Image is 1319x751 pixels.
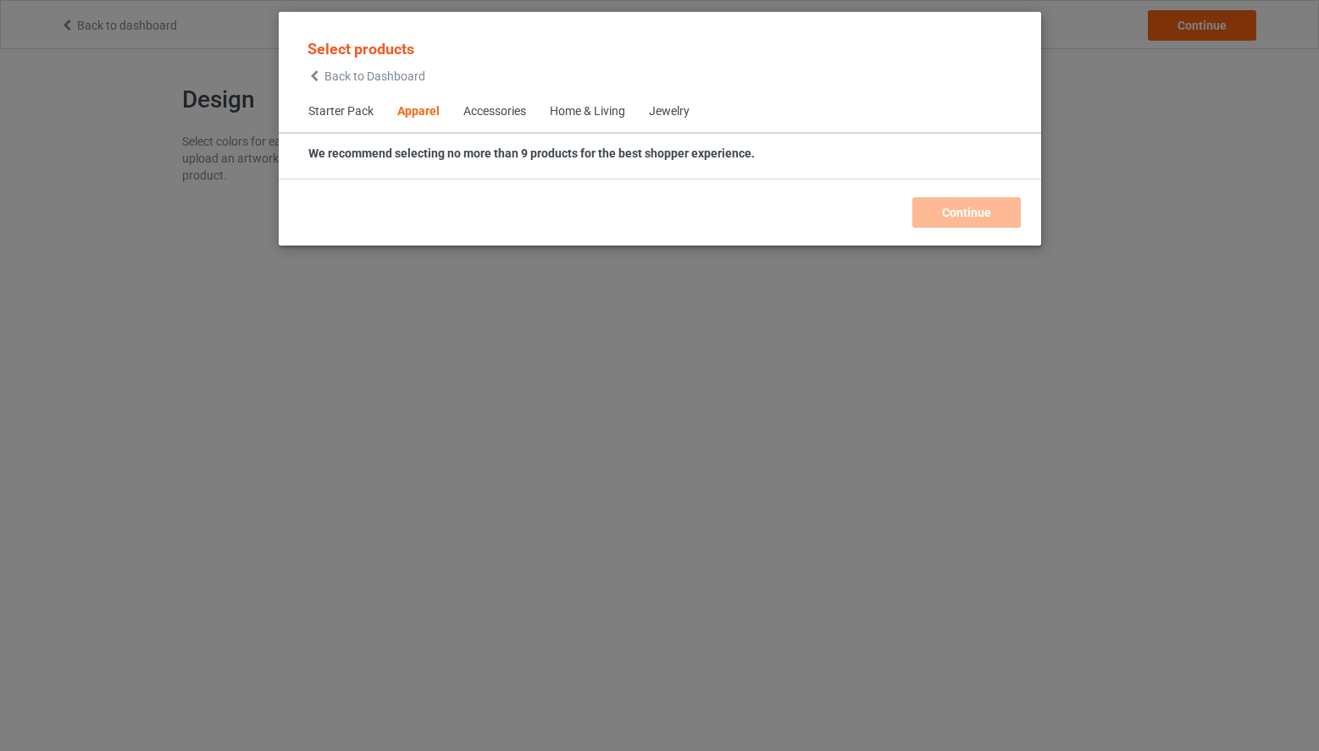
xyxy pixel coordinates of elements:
[463,103,526,120] div: Accessories
[649,103,690,120] div: Jewelry
[308,146,755,160] strong: We recommend selecting no more than 9 products for the best shopper experience.
[296,91,385,132] span: Starter Pack
[550,103,625,120] div: Home & Living
[397,103,440,120] div: Apparel
[308,40,414,58] span: Select products
[324,69,425,83] span: Back to Dashboard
